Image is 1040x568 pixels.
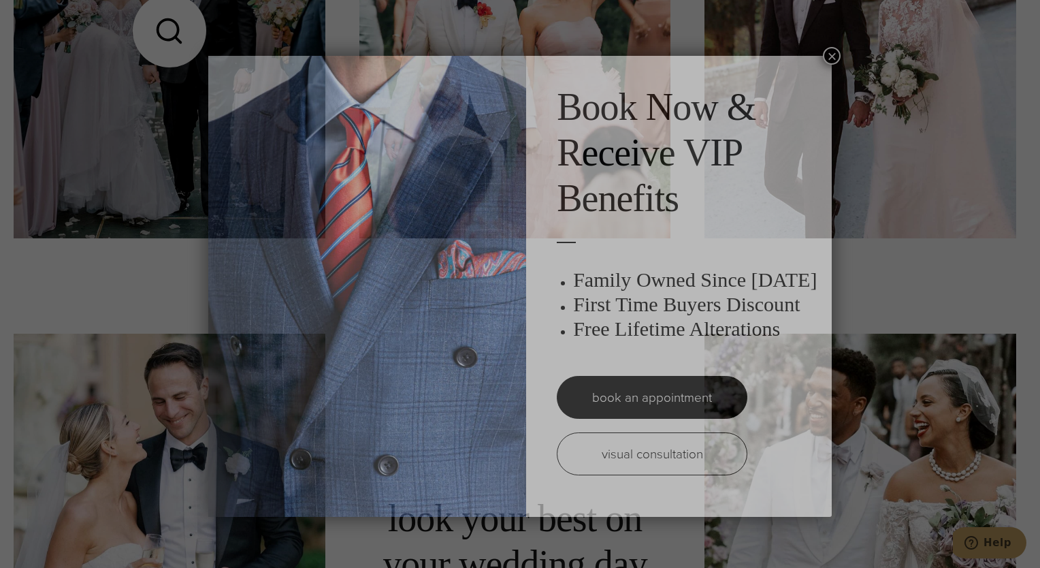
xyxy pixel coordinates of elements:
[573,268,818,292] h3: Family Owned Since [DATE]
[573,317,818,341] h3: Free Lifetime Alterations
[557,432,747,475] a: visual consultation
[573,292,818,317] h3: First Time Buyers Discount
[823,47,841,65] button: Close
[557,376,747,419] a: book an appointment
[31,10,59,22] span: Help
[557,84,818,222] h2: Book Now & Receive VIP Benefits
